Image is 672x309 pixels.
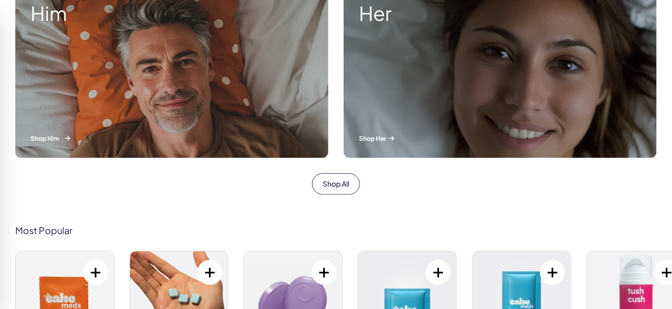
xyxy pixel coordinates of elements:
a: Shop All [312,173,360,195]
strong: Her [359,3,641,24]
p: Shop Him [31,134,313,143]
p: Shop Her [359,134,641,143]
strong: Him [31,3,313,24]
